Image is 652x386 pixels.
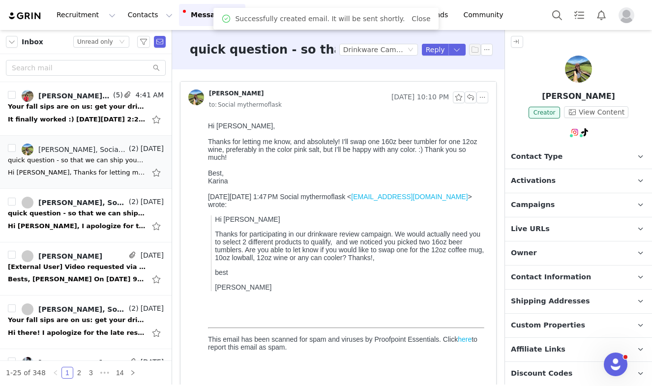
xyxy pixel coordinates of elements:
img: 473769cc-711a-4e01-84d9-451f951291b7.jpg [22,90,33,102]
img: a50bf746-9628-4d4d-9144-130357387104.jpg [22,144,33,155]
div: [PERSON_NAME][GEOGRAPHIC_DATA], Social mythermoflask [38,92,111,100]
div: Hi there! I apologize for the late response and submission on this campaign request.. I was headi... [8,328,146,338]
a: Tasks [568,4,590,26]
span: [DATE] 10:10 PM [391,91,449,103]
div: quick question - so that we can ship your drinkware your way [8,155,146,165]
a: [EMAIL_ADDRESS][DOMAIN_NAME] [147,75,264,83]
div: Karina [4,59,280,67]
span: Owner [511,248,537,259]
i: icon: left [53,370,59,376]
div: Thanks for letting me know, and absolutely! I'll swap one 160z beer tumbler for one 12oz wine, pr... [4,20,280,43]
a: Brands [418,4,457,26]
a: here [254,217,267,225]
div: It finally worked :) On Fri, Sep 26, 2025 at 2:22 AM Kika Vila Nova <kikavilanova@gmail.com> wrot... [8,115,146,124]
li: 3 [85,367,97,379]
li: 2 [73,367,85,379]
div: Hi [PERSON_NAME], [4,4,280,67]
p: [PERSON_NAME] [11,165,280,173]
a: [PERSON_NAME], Social mythermoflask [22,144,127,155]
span: Contact Information [511,272,591,283]
span: Custom Properties [511,320,585,331]
div: Unread only [77,36,113,47]
p: [PERSON_NAME] [505,90,652,102]
button: View Content [564,106,628,118]
a: [PERSON_NAME], Social mythermoflask [22,303,127,315]
div: [PERSON_NAME] [DATE] 10:10 PMto:Social mythermoflask [180,82,496,118]
p: This email has been scanned for spam and viruses by Proofpoint Essentials. Click to report this e... [4,217,280,233]
div: [PERSON_NAME], Social mythermoflask [38,305,127,313]
span: Contact Type [511,151,563,162]
div: [PERSON_NAME], Social mythermoflask [38,146,127,153]
img: 4690fb2b-3465-4e85-b5b7-f87c0df1193a.jpg [22,357,33,369]
div: [DATE][DATE] 1:47 PM Social mythermoflask < > wrote: [4,75,280,90]
button: Reply [422,44,449,56]
button: Content [302,4,356,26]
a: 3 [86,367,96,378]
div: Hi Chelsea, I apologize for that. I thought I selected the black coffee mug and the blue 12oz win... [8,221,146,231]
span: Shipping Addresses [511,296,590,307]
div: [PERSON_NAME] [209,89,264,97]
span: ••• [97,367,113,379]
div: Drinkware Campaign [343,44,406,55]
li: 14 [113,367,127,379]
p: Hi [PERSON_NAME] [11,97,280,105]
div: [PERSON_NAME] [38,252,102,260]
img: Karina Cope [565,56,592,83]
button: Messages [179,4,245,26]
a: Close [412,15,430,23]
input: Search mail [6,60,166,76]
li: Next 3 Pages [97,367,113,379]
a: 2 [74,367,85,378]
span: Campaigns [511,200,555,210]
span: Social mythermoflask [209,99,282,110]
div: [External User] Video requested via IG @EnfermeraMami.RN [8,262,146,272]
a: [PERSON_NAME] [22,250,102,262]
button: Reporting [356,4,417,26]
button: Profile [613,7,644,23]
a: [PERSON_NAME] [188,89,264,105]
h3: quick question - so that we can ship your drinkware your way [190,41,600,59]
img: a50bf746-9628-4d4d-9144-130357387104.jpg [188,89,204,105]
div: Best, [4,51,280,59]
a: Community [458,4,514,26]
img: placeholder-profile.jpg [619,7,634,23]
span: (5) [111,90,123,100]
li: Next Page [127,367,139,379]
button: Program [246,4,302,26]
button: Recruitment [51,4,121,26]
i: icon: down [119,39,125,46]
span: Live URLs [511,224,550,235]
a: 1 [62,367,73,378]
span: Send Email [154,36,166,48]
a: [PERSON_NAME][GEOGRAPHIC_DATA], Social mythermoflask [22,90,111,102]
button: Search [546,4,568,26]
li: 1 [61,367,73,379]
span: Discount Codes [511,368,572,379]
div: Bests, Rebeca Leon On Sep 29, 2025, at 9:09 AM, Social mythermoflask <social@mythermoflask.com> w... [8,274,146,284]
span: Successfully created email. It will be sent shortly. [235,14,405,24]
span: Creator [529,107,561,119]
li: 1-25 of 348 [6,367,46,379]
div: Hi Alexis, Thanks for letting me know, and absolutely! I'll swap one 160z beer tumbler for one 12... [8,168,146,178]
div: [PERSON_NAME], Social mythermoflask [38,199,127,207]
div: [PERSON_NAME] [38,359,102,367]
span: Inbox [22,37,43,47]
i: icon: search [153,64,160,71]
iframe: Intercom live chat [604,353,627,376]
i: icon: right [130,370,136,376]
div: quick question - so that we can ship your drinkware your way [8,208,146,218]
span: Affiliate Links [511,344,565,355]
button: Contacts [122,4,178,26]
div: Your fall sips are on us: get your drinkware! [8,102,146,112]
button: Notifications [591,4,612,26]
img: instagram.svg [571,128,579,136]
span: Activations [511,176,556,186]
a: [PERSON_NAME] [22,357,102,369]
div: Your fall sips are on us: get your drinkware! [8,315,146,325]
a: [PERSON_NAME], Social mythermoflask [22,197,127,208]
a: 14 [113,367,127,378]
p: best [11,150,280,158]
li: Previous Page [50,367,61,379]
img: grin logo [8,11,42,21]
